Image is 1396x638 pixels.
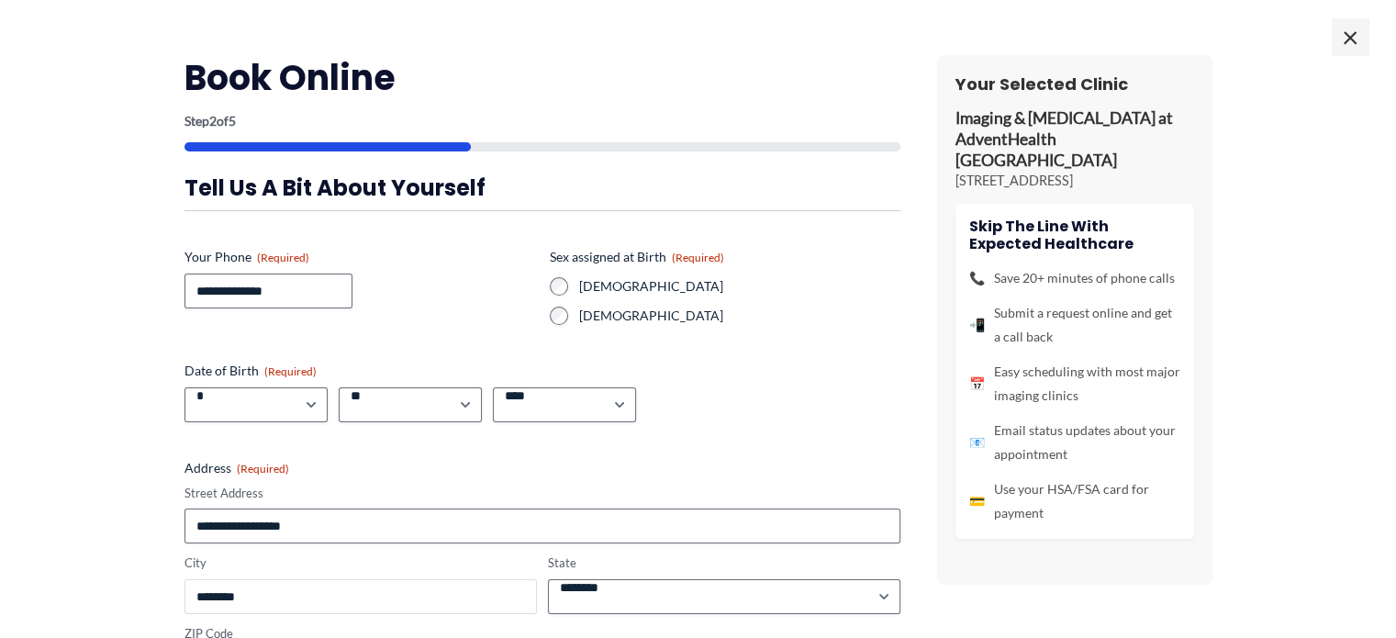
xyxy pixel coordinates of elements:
[184,485,900,502] label: Street Address
[672,251,724,264] span: (Required)
[184,173,900,202] h3: Tell us a bit about yourself
[969,218,1180,252] h4: Skip the line with Expected Healthcare
[1332,18,1368,55] span: ×
[955,73,1194,95] h3: Your Selected Clinic
[184,362,317,380] legend: Date of Birth
[184,248,535,266] label: Your Phone
[955,108,1194,172] p: Imaging & [MEDICAL_DATA] at AdventHealth [GEOGRAPHIC_DATA]
[579,277,900,296] label: [DEMOGRAPHIC_DATA]
[257,251,309,264] span: (Required)
[209,113,217,129] span: 2
[184,55,900,100] h2: Book Online
[579,307,900,325] label: [DEMOGRAPHIC_DATA]
[184,115,900,128] p: Step of
[229,113,236,129] span: 5
[969,477,1180,525] li: Use your HSA/FSA card for payment
[969,372,985,396] span: 📅
[969,301,1180,349] li: Submit a request online and get a call back
[548,554,900,572] label: State
[969,266,1180,290] li: Save 20+ minutes of phone calls
[969,360,1180,408] li: Easy scheduling with most major imaging clinics
[969,313,985,337] span: 📲
[184,554,537,572] label: City
[955,172,1194,190] p: [STREET_ADDRESS]
[184,459,289,477] legend: Address
[969,431,985,454] span: 📧
[550,248,724,266] legend: Sex assigned at Birth
[969,489,985,513] span: 💳
[969,266,985,290] span: 📞
[264,364,317,378] span: (Required)
[237,462,289,476] span: (Required)
[969,419,1180,466] li: Email status updates about your appointment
